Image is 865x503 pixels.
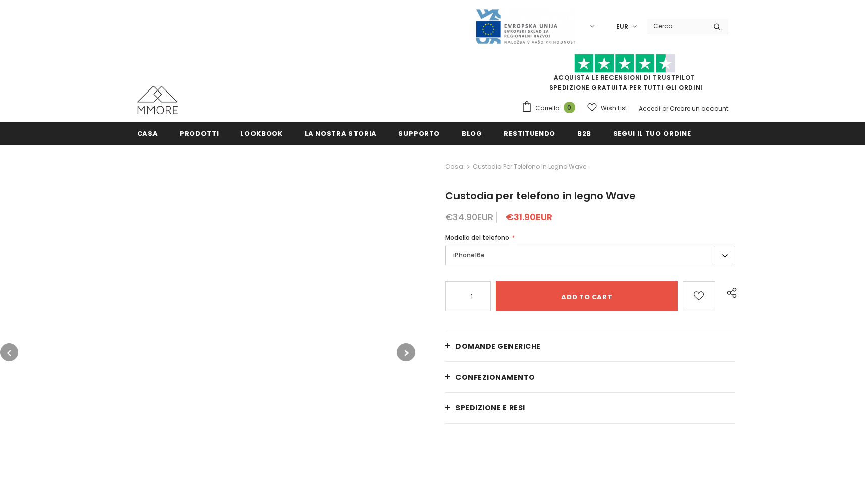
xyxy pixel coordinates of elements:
a: Spedizione e resi [445,393,735,423]
span: Wish List [601,103,627,113]
a: Accedi [639,104,660,113]
a: Domande generiche [445,331,735,361]
span: Prodotti [180,129,219,139]
span: B2B [577,129,591,139]
img: Fidati di Pilot Stars [574,54,675,73]
a: Casa [445,161,463,173]
span: €31.90EUR [506,211,552,223]
span: Modello del telefono [445,233,510,242]
a: Casa [137,122,159,145]
span: Spedizione e resi [455,403,525,413]
a: La nostra storia [304,122,377,145]
span: €34.90EUR [445,211,493,223]
a: Creare un account [670,104,728,113]
a: Javni Razpis [475,22,576,30]
a: Carrello 0 [521,101,580,116]
span: EUR [616,22,628,32]
a: Lookbook [240,122,282,145]
input: Search Site [647,19,705,33]
img: Casi MMORE [137,86,178,114]
span: or [662,104,668,113]
span: Casa [137,129,159,139]
a: Segui il tuo ordine [613,122,691,145]
span: Domande generiche [455,341,541,351]
input: Add to cart [496,281,677,311]
a: Prodotti [180,122,219,145]
span: Custodia per telefono in legno Wave [473,161,586,173]
span: Lookbook [240,129,282,139]
span: Custodia per telefono in legno Wave [445,189,636,203]
span: 0 [564,102,575,113]
span: CONFEZIONAMENTO [455,372,535,382]
a: Restituendo [504,122,555,145]
a: Acquista le recensioni di TrustPilot [554,73,695,82]
span: Blog [462,129,482,139]
span: SPEDIZIONE GRATUITA PER TUTTI GLI ORDINI [521,58,728,92]
span: La nostra storia [304,129,377,139]
a: supporto [398,122,440,145]
a: CONFEZIONAMENTO [445,362,735,392]
span: Carrello [535,103,559,113]
img: Javni Razpis [475,8,576,45]
a: Blog [462,122,482,145]
a: Wish List [587,99,627,117]
span: supporto [398,129,440,139]
span: Restituendo [504,129,555,139]
span: Segui il tuo ordine [613,129,691,139]
a: B2B [577,122,591,145]
label: iPhone16e [445,246,735,265]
